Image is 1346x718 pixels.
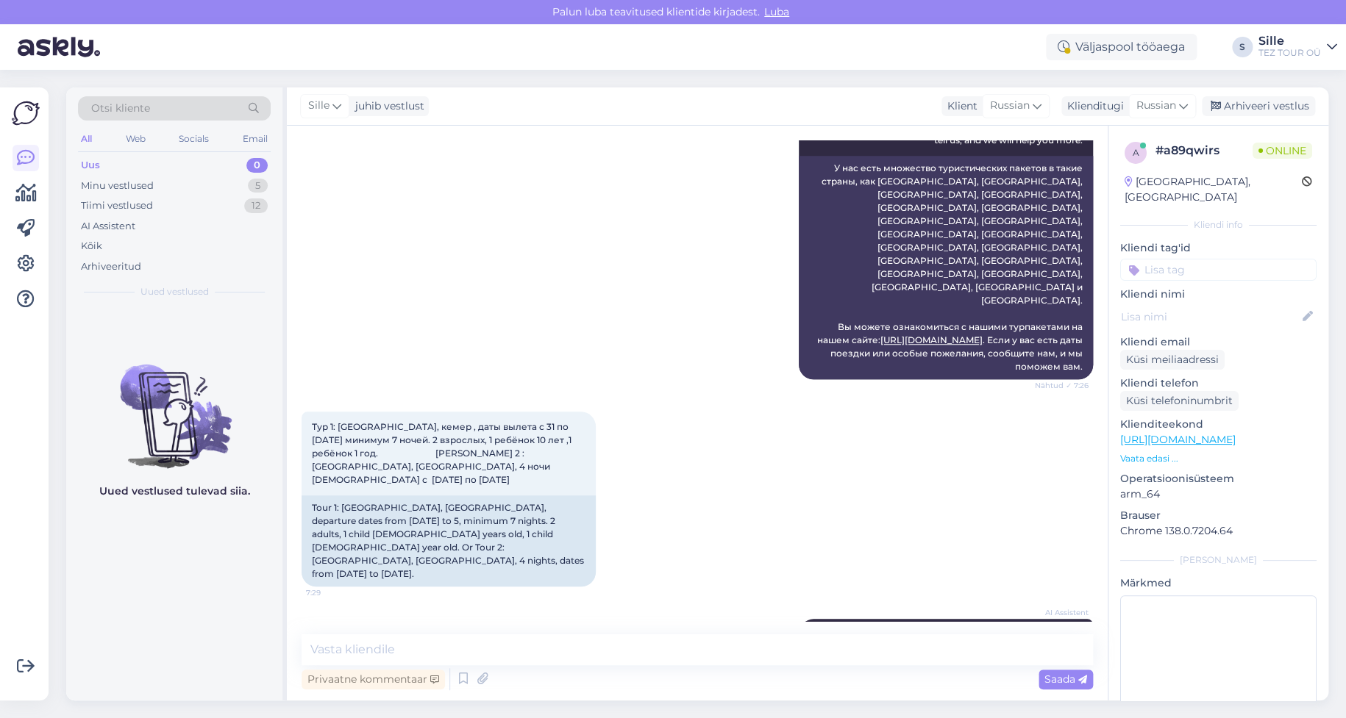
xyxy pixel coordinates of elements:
[990,98,1030,114] span: Russian
[1133,147,1139,158] span: a
[1120,334,1317,350] p: Kliendi email
[1120,452,1317,465] p: Vaata edasi ...
[1033,607,1089,618] span: AI Assistent
[1120,218,1317,231] div: Kliendi info
[1046,34,1197,60] div: Väljaspool tööaega
[81,198,153,213] div: Tiimi vestlused
[1120,391,1239,411] div: Küsi telefoninumbrit
[760,5,794,18] span: Luba
[306,587,361,598] span: 7:29
[1120,487,1317,502] p: arm_64
[1120,350,1225,370] div: Küsi meiliaadressi
[1120,575,1317,591] p: Märkmed
[349,98,424,114] div: juhib vestlust
[81,179,154,193] div: Minu vestlused
[1120,471,1317,487] p: Operatsioonisüsteem
[1121,309,1300,325] input: Lisa nimi
[81,259,141,274] div: Arhiveeritud
[1120,376,1317,391] p: Kliendi telefon
[799,156,1093,379] div: У нас есть множество туристических пакетов в такие страны, как [GEOGRAPHIC_DATA], [GEOGRAPHIC_DAT...
[1156,142,1253,159] div: # a89qwirs
[1120,417,1317,432] p: Klienditeekond
[312,421,574,485] span: Тур 1: [GEOGRAPHIC_DATA], кемер , даты вылета с 31 по [DATE] минимум 7 ночей. 2 взрослых, 1 ребён...
[308,98,330,114] span: Sille
[1258,35,1321,47] div: Sille
[246,158,268,173] div: 0
[140,285,209,298] span: Uued vestlused
[1258,35,1337,59] a: SilleTEZ TOUR OÜ
[176,129,212,148] div: Socials
[1120,433,1236,446] a: [URL][DOMAIN_NAME]
[240,129,271,148] div: Email
[1258,47,1321,59] div: TEZ TOUR OÜ
[1125,174,1302,205] div: [GEOGRAPHIC_DATA], [GEOGRAPHIC_DATA]
[1044,672,1087,686] span: Saada
[880,334,983,345] a: [URL][DOMAIN_NAME]
[302,669,445,689] div: Privaatne kommentaar
[1120,259,1317,281] input: Lisa tag
[81,239,102,254] div: Kõik
[248,179,268,193] div: 5
[78,129,95,148] div: All
[123,129,149,148] div: Web
[1120,553,1317,567] div: [PERSON_NAME]
[302,495,596,586] div: Tour 1: [GEOGRAPHIC_DATA], [GEOGRAPHIC_DATA], departure dates from [DATE] to 5, minimum 7 nights....
[1120,508,1317,523] p: Brauser
[81,158,100,173] div: Uus
[99,484,250,499] p: Uued vestlused tulevad siia.
[12,99,40,127] img: Askly Logo
[1033,380,1089,391] span: Nähtud ✓ 7:26
[244,198,268,213] div: 12
[1120,523,1317,539] p: Chrome 138.0.7204.64
[66,338,282,470] img: No chats
[91,101,150,116] span: Otsi kliente
[1061,98,1124,114] div: Klienditugi
[1253,143,1312,159] span: Online
[1120,287,1317,302] p: Kliendi nimi
[1136,98,1176,114] span: Russian
[1202,96,1315,116] div: Arhiveeri vestlus
[1120,240,1317,256] p: Kliendi tag'id
[81,219,135,234] div: AI Assistent
[1232,37,1253,57] div: S
[941,98,978,114] div: Klient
